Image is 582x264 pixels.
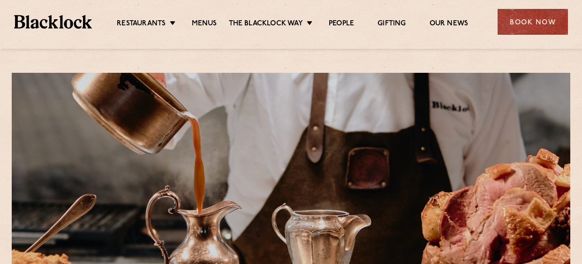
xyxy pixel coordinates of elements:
a: Gifting [378,19,406,30]
a: Restaurants [117,19,166,30]
img: BL_Textured_Logo-footer-cropped.svg [14,15,92,28]
a: The Blacklock Way [229,19,303,30]
a: Menus [192,19,217,30]
a: People [329,19,354,30]
a: Our News [430,19,469,30]
div: Book Now [498,9,568,35]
